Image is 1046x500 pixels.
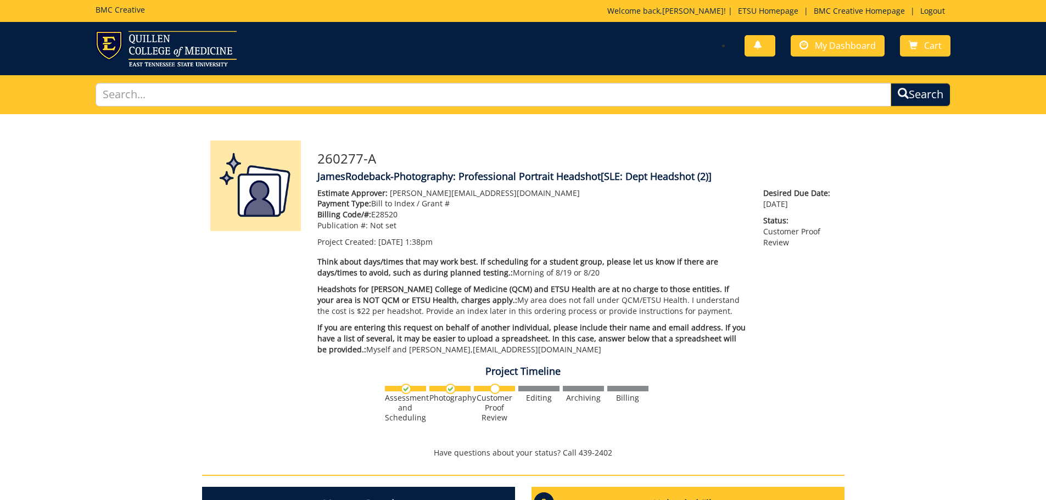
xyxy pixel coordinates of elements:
div: Assessment and Scheduling [385,393,426,423]
span: Status: [763,215,836,226]
a: ETSU Homepage [732,5,804,16]
span: [SLE: Dept Headshot (2)] [601,170,712,183]
img: ETSU logo [96,31,237,66]
span: If you are entering this request on behalf of another individual, please include their name and e... [317,322,746,355]
h4: JamesRodeback-Photography: Professional Portrait Headshot [317,171,836,182]
button: Search [891,83,950,106]
p: My area does not fall under QCM/ETSU Health. I understand the cost is $22 per headshot. Provide a... [317,284,747,317]
span: Publication #: [317,220,368,231]
img: checkmark [445,384,456,394]
p: Have questions about your status? Call 439-2402 [202,447,844,458]
a: Logout [915,5,950,16]
p: Myself and [PERSON_NAME], [EMAIL_ADDRESS][DOMAIN_NAME] [317,322,747,355]
p: Bill to Index / Grant # [317,198,747,209]
p: Welcome back, ! | | | [607,5,950,16]
div: Archiving [563,393,604,403]
span: My Dashboard [815,40,876,52]
span: Desired Due Date: [763,188,836,199]
span: Not set [370,220,396,231]
a: [PERSON_NAME] [662,5,724,16]
p: E28520 [317,209,747,220]
h3: 260277-A [317,151,836,166]
span: Project Created: [317,237,376,247]
img: Product featured image [210,141,301,231]
div: Billing [607,393,648,403]
input: Search... [96,83,892,106]
div: Editing [518,393,560,403]
span: Billing Code/#: [317,209,371,220]
p: [DATE] [763,188,836,210]
div: Customer Proof Review [474,393,515,423]
img: checkmark [401,384,411,394]
div: Photography [429,393,471,403]
h4: Project Timeline [202,366,844,377]
a: Cart [900,35,950,57]
a: BMC Creative Homepage [808,5,910,16]
span: Cart [924,40,942,52]
img: no [490,384,500,394]
a: My Dashboard [791,35,885,57]
span: Headshots for [PERSON_NAME] College of Medicine (QCM) and ETSU Health are at no charge to those e... [317,284,729,305]
span: Estimate Approver: [317,188,388,198]
h5: BMC Creative [96,5,145,14]
span: [DATE] 1:38pm [378,237,433,247]
p: [PERSON_NAME][EMAIL_ADDRESS][DOMAIN_NAME] [317,188,747,199]
p: Customer Proof Review [763,215,836,248]
span: Payment Type: [317,198,371,209]
span: Think about days/times that may work best. If scheduling for a student group, please let us know ... [317,256,718,278]
p: Morning of 8/19 or 8/20 [317,256,747,278]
